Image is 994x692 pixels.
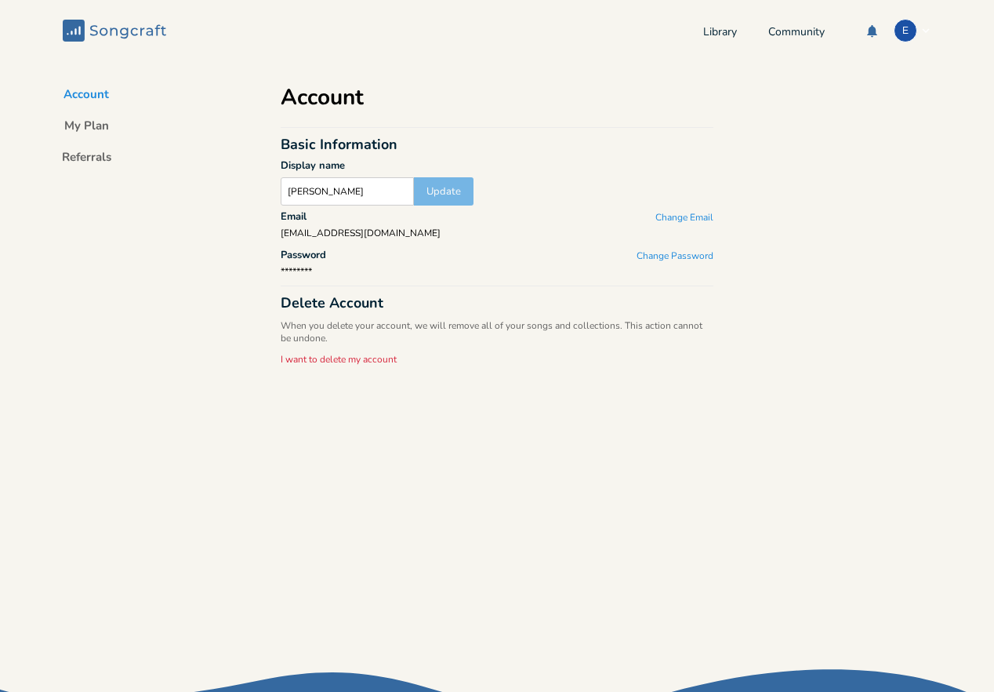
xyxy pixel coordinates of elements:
a: Library [703,27,737,40]
button: Account [51,86,122,108]
button: Referrals [49,149,124,171]
button: Update [414,177,473,206]
div: Password [281,250,326,260]
div: Basic Information [281,137,713,151]
button: E [894,19,931,42]
p: When you delete your account, we will remove all of your songs and collections. This action canno... [281,319,713,344]
div: Delete Account [281,296,713,310]
div: Erin Nicole [894,19,917,42]
button: My Plan [52,118,122,140]
button: I want to delete my account [281,354,397,367]
a: Community [768,27,825,40]
div: [EMAIL_ADDRESS][DOMAIN_NAME] [281,228,713,238]
input: Songcraft Sam [281,177,414,206]
div: Email [281,212,307,222]
button: Change Email [655,212,713,225]
div: Display name [281,161,713,171]
button: Change Password [637,250,713,264]
h1: Account [281,86,364,108]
